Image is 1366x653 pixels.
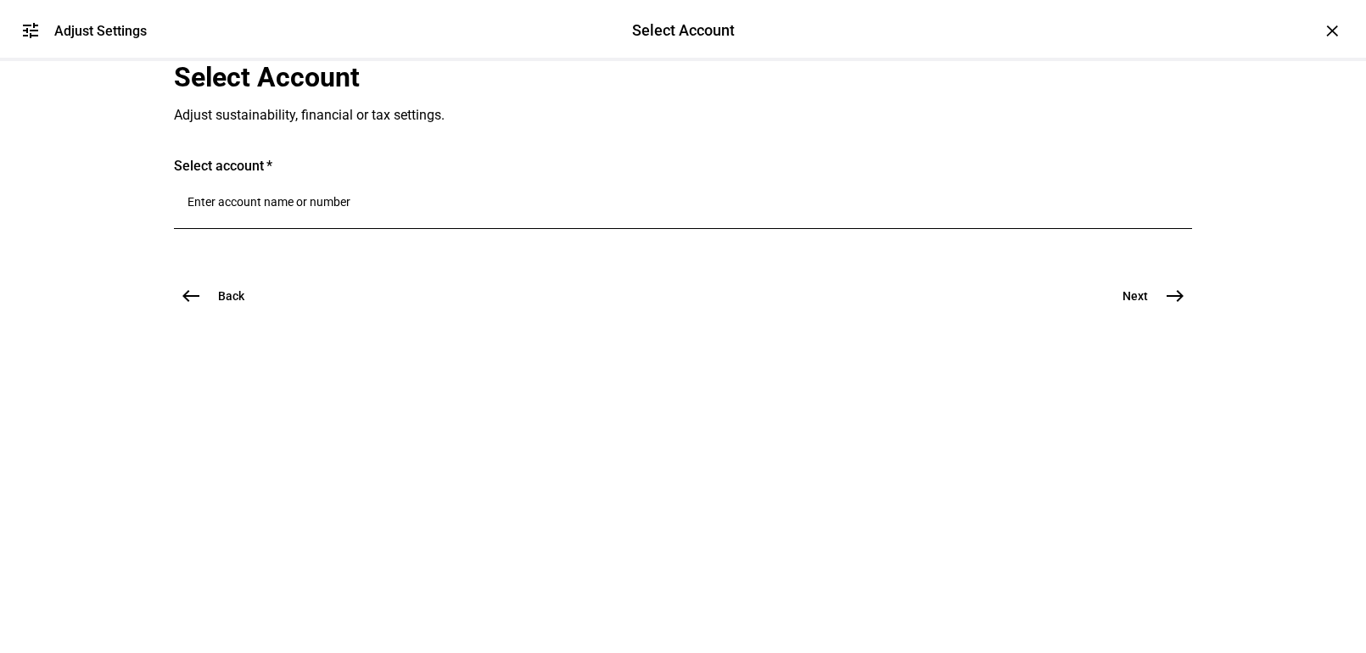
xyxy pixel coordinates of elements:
[54,23,147,39] div: Adjust Settings
[1318,17,1346,44] div: ×
[1165,286,1185,306] mat-icon: east
[174,158,1192,175] div: Select account
[174,107,938,124] div: Adjust sustainability, financial or tax settings.
[632,20,735,42] div: Select Account
[181,286,201,306] mat-icon: west
[174,279,265,313] button: Back
[174,61,938,93] div: Select Account
[1102,279,1192,313] button: Next
[1122,287,1148,304] span: Next
[20,20,41,41] mat-icon: tune
[218,287,244,304] span: Back
[188,195,1178,209] input: Number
